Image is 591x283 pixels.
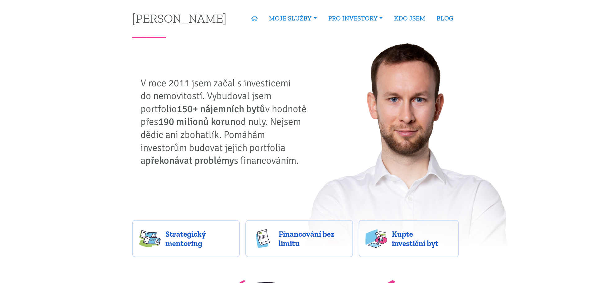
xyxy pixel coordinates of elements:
a: Strategický mentoring [132,220,240,257]
img: flats [365,229,387,248]
a: MOJE SLUŽBY [263,11,322,25]
span: Kupte investiční byt [392,229,452,248]
strong: 150+ nájemních bytů [177,103,265,115]
a: Financování bez limitu [245,220,353,257]
strong: 190 milionů korun [158,116,235,128]
p: V roce 2011 jsem začal s investicemi do nemovitostí. Vybudoval jsem portfolio v hodnotě přes od n... [141,77,311,167]
a: Kupte investiční byt [359,220,459,257]
span: Financování bez limitu [279,229,346,248]
a: BLOG [431,11,459,25]
a: [PERSON_NAME] [132,12,226,24]
a: PRO INVESTORY [323,11,388,25]
img: strategy [139,229,161,248]
a: KDO JSEM [388,11,431,25]
span: Strategický mentoring [165,229,233,248]
img: finance [252,229,274,248]
strong: překonávat problémy [146,154,234,167]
